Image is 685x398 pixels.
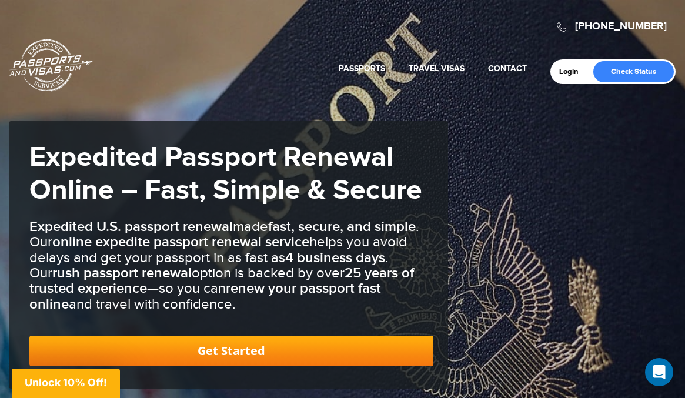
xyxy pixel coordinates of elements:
[29,141,422,208] strong: Expedited Passport Renewal Online – Fast, Simple & Secure
[29,280,381,312] b: renew your passport fast online
[645,358,673,386] div: Open Intercom Messenger
[29,336,433,366] a: Get Started
[29,219,433,312] h3: made . Our helps you avoid delays and get your passport in as fast as . Our option is backed by o...
[339,63,385,73] a: Passports
[29,265,414,297] b: 25 years of trusted experience
[25,376,107,389] span: Unlock 10% Off!
[268,218,416,235] b: fast, secure, and simple
[9,39,93,92] a: Passports & [DOMAIN_NAME]
[12,369,120,398] div: Unlock 10% Off!
[575,20,667,33] a: [PHONE_NUMBER]
[29,218,233,235] b: Expedited U.S. passport renewal
[52,265,192,282] b: rush passport renewal
[559,67,587,76] a: Login
[409,63,465,73] a: Travel Visas
[285,249,385,266] b: 4 business days
[593,61,674,82] a: Check Status
[488,63,527,73] a: Contact
[52,233,309,250] b: online expedite passport renewal service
